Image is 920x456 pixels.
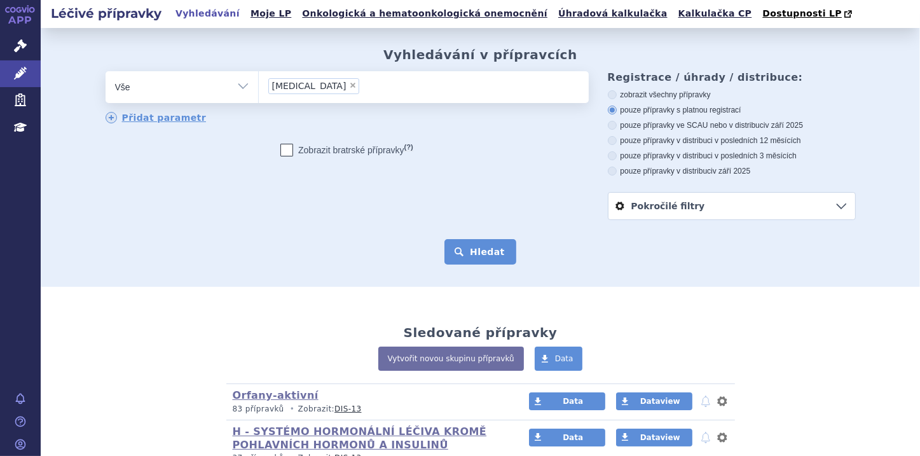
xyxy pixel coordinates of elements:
span: × [349,81,357,89]
span: [MEDICAL_DATA] [272,81,347,90]
i: • [287,404,298,415]
a: Orfany-aktivní [233,389,319,401]
p: Zobrazit: [233,404,505,415]
h2: Sledované přípravky [404,325,558,340]
button: Hledat [444,239,516,265]
a: Úhradová kalkulačka [554,5,671,22]
a: Moje LP [247,5,295,22]
a: Dostupnosti LP [759,5,858,23]
h3: Registrace / úhrady / distribuce: [608,71,856,83]
input: [MEDICAL_DATA] [363,78,370,93]
h2: Vyhledávání v přípravcích [383,47,577,62]
label: pouze přípravky v distribuci v posledních 3 měsících [608,151,856,161]
a: DIS-13 [334,404,361,413]
button: notifikace [699,430,712,445]
button: nastavení [716,430,729,445]
span: Data [563,433,583,442]
label: pouze přípravky v distribuci v posledních 12 měsících [608,135,856,146]
span: Data [563,397,583,406]
a: Data [529,429,605,446]
label: pouze přípravky ve SCAU nebo v distribuci [608,120,856,130]
label: Zobrazit bratrské přípravky [280,144,413,156]
button: nastavení [716,394,729,409]
a: Vyhledávání [172,5,244,22]
span: v září 2025 [713,167,750,176]
h2: Léčivé přípravky [41,4,172,22]
span: Dataview [640,433,680,442]
label: zobrazit všechny přípravky [608,90,856,100]
span: Data [555,354,573,363]
span: Dostupnosti LP [762,8,842,18]
a: Dataview [616,429,692,446]
a: Onkologická a hematoonkologická onemocnění [298,5,551,22]
span: v září 2025 [766,121,803,130]
abbr: (?) [404,143,413,151]
span: 83 přípravků [233,404,284,413]
a: Data [529,392,605,410]
a: Data [535,347,583,371]
span: Dataview [640,397,680,406]
a: Kalkulačka CP [675,5,756,22]
label: pouze přípravky s platnou registrací [608,105,856,115]
button: notifikace [699,394,712,409]
a: Dataview [616,392,692,410]
label: pouze přípravky v distribuci [608,166,856,176]
a: Vytvořit novou skupinu přípravků [378,347,524,371]
a: Přidat parametr [106,112,207,123]
a: Pokročilé filtry [608,193,855,219]
a: H - SYSTÉMO HORMONÁLNÍ LÉČIVA KROMĚ POHLAVNÍCH HORMONŮ A INSULINŮ [233,425,487,451]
